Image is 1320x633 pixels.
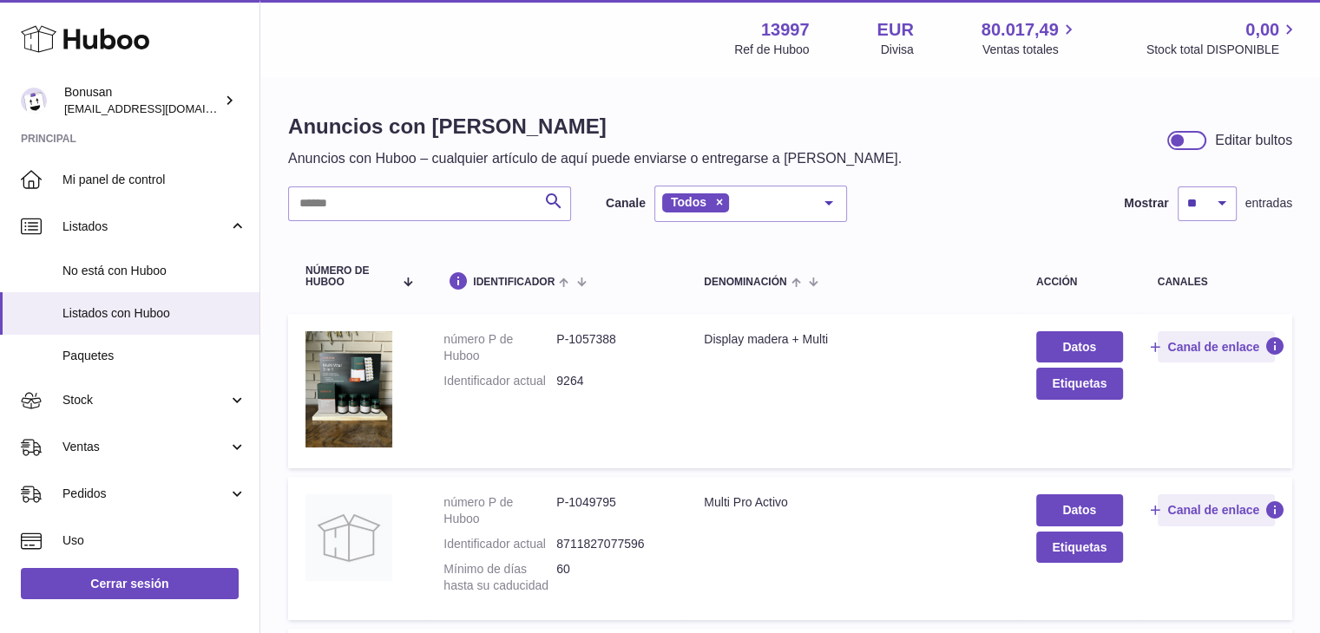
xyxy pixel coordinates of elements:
[704,494,1001,511] div: Multi Pro Activo
[1158,331,1275,362] button: Canal de enlace
[1036,277,1123,288] div: acción
[443,536,556,552] dt: Identificador actual
[1036,494,1123,525] a: Datos
[1245,18,1279,42] span: 0,00
[556,561,669,594] dd: 60
[21,568,239,599] a: Cerrar sesión
[1146,42,1299,58] span: Stock total DISPONIBLE
[1215,131,1292,150] div: Editar bultos
[1245,195,1292,212] span: entradas
[62,348,246,364] span: Paquetes
[443,561,556,594] dt: Mínimo de días hasta su caducidad
[761,18,810,42] strong: 13997
[473,277,555,288] span: identificador
[606,195,646,212] label: Canale
[62,305,246,322] span: Listados con Huboo
[1158,277,1275,288] div: canales
[62,219,228,235] span: Listados
[62,532,246,549] span: Uso
[704,277,786,288] span: denominación
[556,494,669,527] dd: P-1049795
[1158,494,1275,525] button: Canal de enlace
[288,149,902,168] p: Anuncios con Huboo – cualquier artículo de aquí puede enviarse o entregarse a [PERSON_NAME].
[62,263,246,279] span: No está con Huboo
[305,494,392,581] img: Multi Pro Activo
[305,331,392,447] img: Display madera + Multi
[443,494,556,527] dt: número P de Huboo
[21,88,47,114] img: info@bonusan.es
[64,84,220,117] div: Bonusan
[62,439,228,455] span: Ventas
[556,373,669,389] dd: 9264
[556,331,669,364] dd: P-1057388
[62,172,246,188] span: Mi panel de control
[982,18,1059,42] span: 80.017,49
[443,373,556,389] dt: Identificador actual
[1167,502,1259,518] span: Canal de enlace
[288,113,902,140] h1: Anuncios con [PERSON_NAME]
[64,101,255,115] span: [EMAIL_ADDRESS][DOMAIN_NAME]
[1036,532,1123,563] button: Etiquetas
[62,392,228,408] span: Stock
[877,18,913,42] strong: EUR
[1167,339,1259,355] span: Canal de enlace
[1036,331,1123,362] a: Datos
[443,331,556,364] dt: número P de Huboo
[982,42,1079,58] span: Ventas totales
[305,265,394,288] span: número de Huboo
[1036,368,1123,399] button: Etiquetas
[1146,18,1299,58] a: 0,00 Stock total DISPONIBLE
[62,486,228,502] span: Pedidos
[704,331,1001,348] div: Display madera + Multi
[734,42,809,58] div: Ref de Huboo
[1124,195,1168,212] label: Mostrar
[671,195,706,209] span: Todos
[556,536,669,552] dd: 8711827077596
[881,42,914,58] div: Divisa
[982,18,1079,58] a: 80.017,49 Ventas totales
